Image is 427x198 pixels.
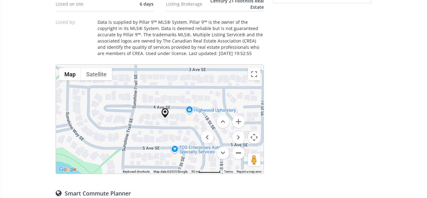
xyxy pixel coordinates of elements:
[58,165,78,174] a: Open this area in Google Maps (opens a new window)
[56,2,108,6] div: Listed on site
[248,131,260,144] button: Map camera controls
[224,170,233,173] a: Terms
[81,68,112,80] button: Show satellite imagery
[140,1,153,7] span: 6 days
[217,147,229,159] button: Move down
[232,115,245,128] button: Zoom in
[59,68,81,80] button: Show street map
[166,2,208,6] div: Listing Brokerage
[189,169,222,174] button: Map Scale: 50 m per 66 pixels
[58,165,78,174] img: Google
[56,19,93,25] p: Listed by:
[237,170,262,173] a: Report a map error
[56,190,264,196] div: Smart Commute Planner
[98,19,264,57] div: Data is supplied by Pillar 9™ MLS® System. Pillar 9™ is the owner of the copyright in its MLS® Sy...
[123,170,150,174] button: Keyboard shortcuts
[201,131,213,144] button: Move left
[191,170,198,173] span: 50 m
[232,131,245,144] button: Move right
[248,68,260,80] button: Toggle fullscreen view
[217,115,229,128] button: Move up
[248,154,260,166] button: Drag Pegman onto the map to open Street View
[153,170,188,173] span: Map data ©2025 Google
[232,147,245,159] button: Zoom out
